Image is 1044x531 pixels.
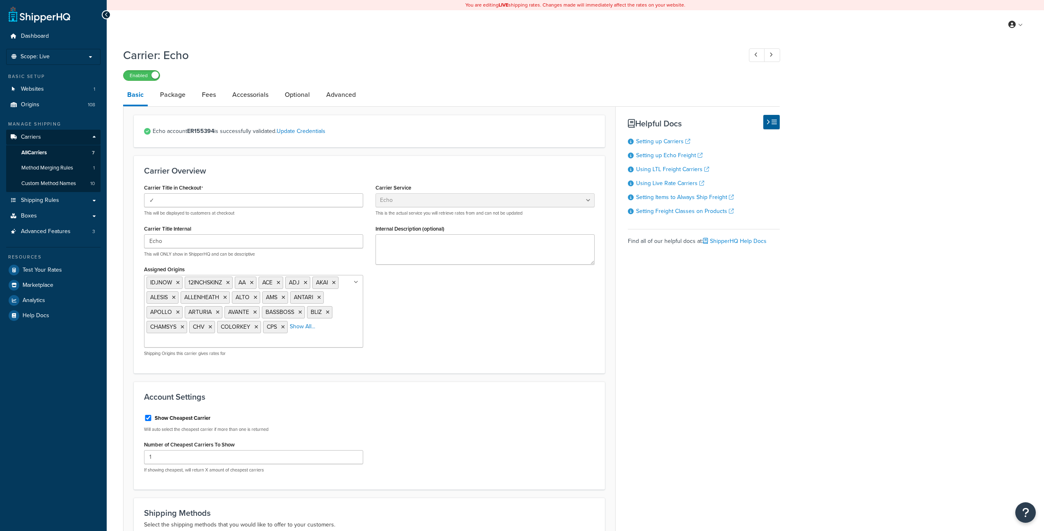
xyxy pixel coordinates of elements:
a: Analytics [6,293,101,308]
span: 10 [90,180,95,187]
a: Advanced Features3 [6,224,101,239]
a: Shipping Rules [6,193,101,208]
span: Advanced Features [21,228,71,235]
a: Optional [281,85,314,105]
span: CHV [193,323,204,331]
span: ADJ [289,278,300,287]
li: Origins [6,97,101,112]
a: Help Docs [6,308,101,323]
a: Fees [198,85,220,105]
div: Manage Shipping [6,121,101,128]
button: Open Resource Center [1015,502,1036,523]
a: Marketplace [6,278,101,293]
label: Assigned Origins [144,266,185,272]
p: If showing cheapest, will return X amount of cheapest carriers [144,467,363,473]
li: Method Merging Rules [6,160,101,176]
a: Advanced [322,85,360,105]
p: This will ONLY show in ShipperHQ and can be descriptive [144,251,363,257]
a: ShipperHQ Help Docs [703,237,767,245]
span: 1 [93,165,95,172]
a: Setting up Echo Freight [636,151,703,160]
span: Scope: Live [21,53,50,60]
span: ARTURIA [188,308,212,316]
li: Advanced Features [6,224,101,239]
p: Select the shipping methods that you would like to offer to your customers. [144,520,595,530]
span: ALESIS [150,293,168,302]
a: Origins108 [6,97,101,112]
span: ANTARI [294,293,313,302]
span: Custom Method Names [21,180,76,187]
span: ACE [262,278,272,287]
span: Method Merging Rules [21,165,73,172]
a: Accessorials [228,85,272,105]
label: Carrier Title in Checkout [144,185,203,191]
a: Method Merging Rules1 [6,160,101,176]
span: Websites [21,86,44,93]
a: Next Record [764,48,780,62]
li: Custom Method Names [6,176,101,191]
a: Boxes [6,208,101,224]
h3: Account Settings [144,392,595,401]
li: Websites [6,82,101,97]
a: Setting up Carriers [636,137,690,146]
a: Custom Method Names10 [6,176,101,191]
span: Help Docs [23,312,49,319]
a: Package [156,85,190,105]
label: Carrier Service [375,185,411,191]
span: ALLENHEATH [184,293,219,302]
p: Shipping Origins this carrier gives rates for [144,350,363,357]
span: Carriers [21,134,41,141]
span: Dashboard [21,33,49,40]
span: AVANTE [228,308,249,316]
span: APOLLO [150,308,172,316]
li: Dashboard [6,29,101,44]
a: Update Credentials [277,127,325,135]
span: Echo account is successfully validated. [153,126,595,137]
label: Number of Cheapest Carriers To Show [144,442,235,448]
span: 12INCHSKINZ [188,278,222,287]
a: AllCarriers7 [6,145,101,160]
a: Carriers [6,130,101,145]
div: Find all of our helpful docs at: [628,229,780,247]
p: This is the actual service you will retrieve rates from and can not be updated [375,210,595,216]
span: 3 [92,228,95,235]
span: COLORKEY [221,323,250,331]
a: Using LTL Freight Carriers [636,165,709,174]
label: Internal Description (optional) [375,226,444,232]
span: ALTO [236,293,250,302]
span: BASSBOSS [266,308,294,316]
span: CHAMSYS [150,323,176,331]
h3: Carrier Overview [144,166,595,175]
a: Basic [123,85,148,106]
span: CPS [267,323,277,331]
strong: ER155394 [187,127,214,135]
p: Will auto select the cheapest carrier if more than one is returned [144,426,363,433]
p: This will be displayed to customers at checkout [144,210,363,216]
label: Enabled [124,71,160,80]
h1: Carrier: Echo [123,47,734,63]
li: Carriers [6,130,101,192]
span: AMS [266,293,277,302]
span: BLIZ [311,308,322,316]
a: Setting Freight Classes on Products [636,207,734,215]
span: Analytics [23,297,45,304]
a: Test Your Rates [6,263,101,277]
span: Shipping Rules [21,197,59,204]
a: Setting Items to Always Ship Freight [636,193,734,201]
h3: Shipping Methods [144,508,595,517]
a: Show All... [290,323,315,331]
button: Hide Help Docs [763,115,780,129]
a: Previous Record [749,48,765,62]
span: Origins [21,101,39,108]
span: 1 [94,86,95,93]
span: AA [238,278,246,287]
span: 7 [92,149,95,156]
b: LIVE [499,1,508,9]
span: 108 [88,101,95,108]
